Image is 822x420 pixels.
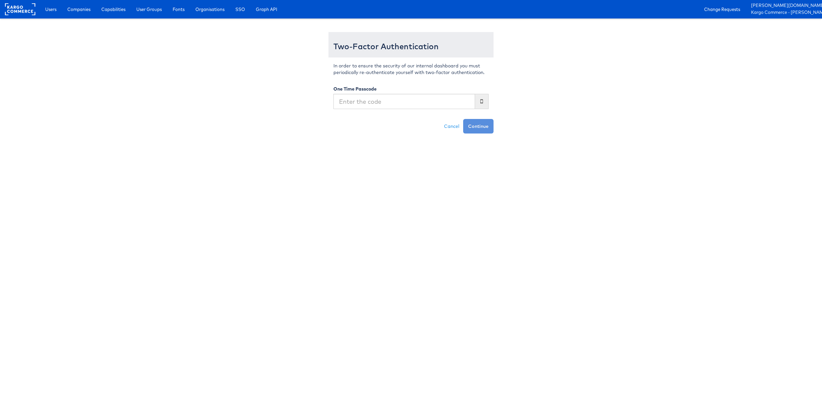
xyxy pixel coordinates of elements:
p: In order to ensure the security of our internal dashboard you must periodically re-authenticate y... [333,62,489,76]
span: User Groups [136,6,162,13]
button: Continue [463,119,494,134]
a: Fonts [168,3,189,15]
h3: Two-Factor Authentication [333,42,489,51]
span: Fonts [173,6,185,13]
span: Capabilities [101,6,125,13]
span: Companies [67,6,90,13]
span: Organisations [195,6,224,13]
a: Graph API [251,3,282,15]
span: SSO [235,6,245,13]
span: Users [45,6,56,13]
input: Enter the code [333,94,475,109]
a: Cancel [440,119,463,134]
a: [PERSON_NAME][DOMAIN_NAME][EMAIL_ADDRESS][PERSON_NAME][DOMAIN_NAME] [751,2,817,9]
a: User Groups [131,3,167,15]
a: Kargo Commerce - [PERSON_NAME] [751,9,817,16]
label: One Time Passcode [333,86,377,92]
a: Companies [62,3,95,15]
a: Users [40,3,61,15]
a: Change Requests [699,3,745,15]
span: Graph API [256,6,277,13]
a: Organisations [190,3,229,15]
a: SSO [230,3,250,15]
a: Capabilities [96,3,130,15]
